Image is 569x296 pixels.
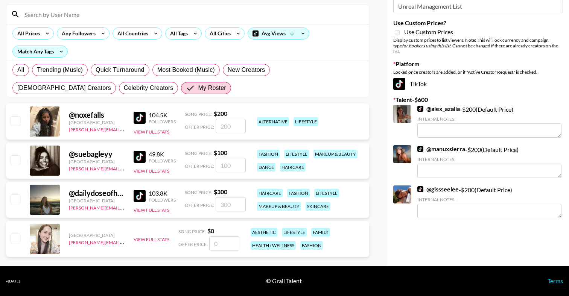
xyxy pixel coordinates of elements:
[313,150,358,158] div: makeup & beauty
[284,150,309,158] div: lifestyle
[20,8,364,20] input: Search by User Name
[69,120,125,125] div: [GEOGRAPHIC_DATA]
[209,236,239,250] input: 0
[228,65,265,74] span: New Creators
[134,151,146,163] img: TikTok
[257,202,301,211] div: makeup & beauty
[149,119,176,124] div: Followers
[248,28,309,39] div: Avg Views
[548,277,563,284] a: Terms
[134,190,146,202] img: TikTok
[134,168,169,174] button: View Full Stats
[214,149,227,156] strong: $ 100
[214,110,227,117] strong: $ 200
[149,197,176,203] div: Followers
[149,150,176,158] div: 49.8K
[280,163,306,172] div: haircare
[69,232,125,238] div: [GEOGRAPHIC_DATA]
[134,129,169,135] button: View Full Stats
[417,146,423,152] img: TikTok
[417,185,459,193] a: @gissseelee
[393,60,563,68] label: Platform
[287,189,310,197] div: fashion
[294,117,318,126] div: lifestyle
[96,65,145,74] span: Quick Turnaround
[417,105,561,138] div: - $ 200 (Default Price)
[216,119,246,133] input: 200
[57,28,97,39] div: Any Followers
[6,279,20,284] div: v [DATE]
[178,229,206,234] span: Song Price:
[69,198,125,203] div: [GEOGRAPHIC_DATA]
[251,241,296,250] div: health / wellness
[266,277,302,285] div: © Grail Talent
[13,46,67,57] div: Match Any Tags
[207,227,214,234] strong: $ 0
[134,207,169,213] button: View Full Stats
[306,202,330,211] div: skincare
[69,110,125,120] div: @ noxefalls
[257,163,275,172] div: dance
[69,125,180,132] a: [PERSON_NAME][EMAIL_ADDRESS][DOMAIN_NAME]
[124,83,173,93] span: Celebrity Creators
[257,189,283,197] div: haircare
[185,124,214,130] span: Offer Price:
[185,150,212,156] span: Song Price:
[404,28,453,36] span: Use Custom Prices
[251,228,277,237] div: aesthetic
[13,28,41,39] div: All Prices
[393,37,563,54] div: Display custom prices to list viewers. Note: This will lock currency and campaign type . Cannot b...
[402,43,450,49] em: for bookers using this list
[417,106,423,112] img: TikTok
[314,189,339,197] div: lifestyle
[37,65,83,74] span: Trending (Music)
[257,117,289,126] div: alternative
[17,83,111,93] span: [DEMOGRAPHIC_DATA] Creators
[257,150,280,158] div: fashion
[417,116,561,122] div: Internal Notes:
[417,197,561,202] div: Internal Notes:
[393,96,563,103] label: Talent - $ 600
[149,111,176,119] div: 104.5K
[417,186,423,192] img: TikTok
[417,156,561,162] div: Internal Notes:
[134,112,146,124] img: TikTok
[300,241,323,250] div: fashion
[69,149,125,159] div: @ suebagleyy
[393,78,563,90] div: TikTok
[69,164,180,172] a: [PERSON_NAME][EMAIL_ADDRESS][DOMAIN_NAME]
[185,202,214,208] span: Offer Price:
[69,203,180,211] a: [PERSON_NAME][EMAIL_ADDRESS][DOMAIN_NAME]
[198,83,226,93] span: My Roster
[134,237,169,242] button: View Full Stats
[113,28,150,39] div: All Countries
[282,228,307,237] div: lifestyle
[149,158,176,164] div: Followers
[185,163,214,169] span: Offer Price:
[69,188,125,198] div: @ dailydoseofhannahx
[17,65,24,74] span: All
[393,78,405,90] img: TikTok
[417,145,561,178] div: - $ 200 (Default Price)
[185,190,212,195] span: Song Price:
[178,241,208,247] span: Offer Price:
[205,28,232,39] div: All Cities
[214,188,227,195] strong: $ 300
[69,238,180,245] a: [PERSON_NAME][EMAIL_ADDRESS][DOMAIN_NAME]
[69,159,125,164] div: [GEOGRAPHIC_DATA]
[393,19,563,27] label: Use Custom Prices?
[157,65,215,74] span: Most Booked (Music)
[417,145,465,153] a: @manuxsierra
[216,197,246,211] input: 300
[393,69,563,75] div: Locked once creators are added, or if "Active Creator Request" is checked.
[166,28,189,39] div: All Tags
[216,158,246,172] input: 100
[417,105,460,112] a: @alex_azalia
[149,190,176,197] div: 103.8K
[417,185,561,218] div: - $ 200 (Default Price)
[311,228,330,237] div: family
[185,111,212,117] span: Song Price:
